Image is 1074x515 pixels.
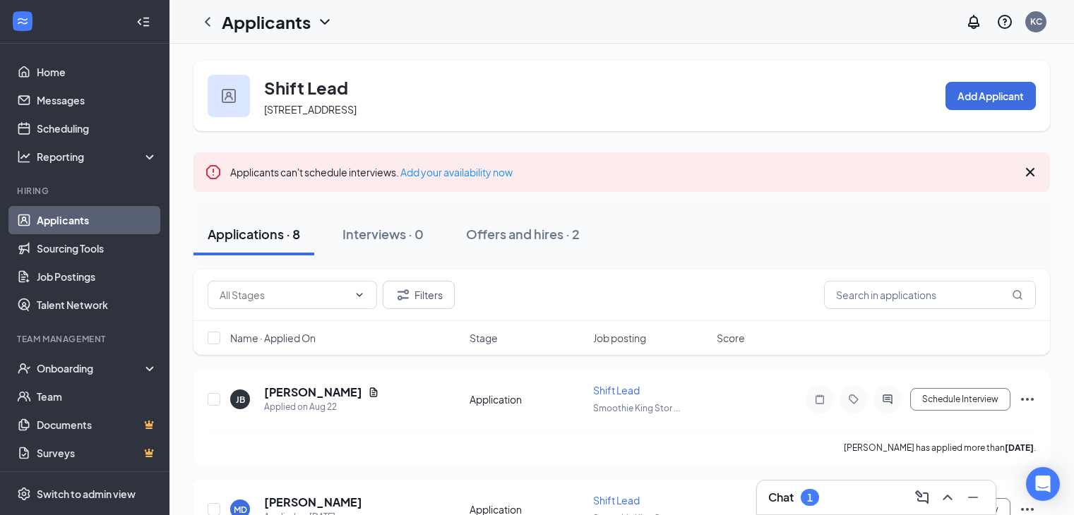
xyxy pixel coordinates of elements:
[37,382,157,411] a: Team
[910,388,1010,411] button: Schedule Interview
[222,89,236,103] img: user icon
[17,185,155,197] div: Hiring
[264,400,379,414] div: Applied on Aug 22
[1005,442,1034,453] b: [DATE]
[37,114,157,143] a: Scheduling
[593,494,640,507] span: Shift Lead
[264,495,362,510] h5: [PERSON_NAME]
[37,439,157,467] a: SurveysCrown
[936,486,959,509] button: ChevronUp
[37,58,157,86] a: Home
[996,13,1013,30] svg: QuestionInfo
[593,384,640,396] span: Shift Lead
[199,13,216,30] svg: ChevronLeft
[354,289,365,301] svg: ChevronDown
[879,394,896,405] svg: ActiveChat
[230,331,316,345] span: Name · Applied On
[37,487,136,501] div: Switch to admin view
[965,13,982,30] svg: Notifications
[37,411,157,439] a: DocumentsCrown
[395,286,412,303] svg: Filter
[807,492,813,504] div: 1
[220,287,348,303] input: All Stages
[845,394,862,405] svg: Tag
[1012,289,1023,301] svg: MagnifyingGlass
[37,361,145,375] div: Onboarding
[1026,467,1060,501] div: Open Intercom Messenger
[37,262,157,291] a: Job Postings
[965,489,981,506] svg: Minimize
[1030,16,1042,28] div: KC
[768,490,794,505] h3: Chat
[264,103,357,116] span: [STREET_ADDRESS]
[593,331,646,345] span: Job posting
[1022,164,1039,181] svg: Cross
[400,166,513,178] a: Add your availability now
[368,387,379,398] svg: Document
[717,331,745,345] span: Score
[911,486,933,509] button: ComposeMessage
[222,10,311,34] h1: Applicants
[945,82,1036,110] button: Add Applicant
[17,361,31,375] svg: UserCheck
[466,225,580,243] div: Offers and hires · 2
[593,403,680,413] span: Smoothie King Stor ...
[342,225,424,243] div: Interviews · 0
[236,394,245,406] div: JB
[16,14,30,28] svg: WorkstreamLogo
[264,384,362,400] h5: [PERSON_NAME]
[939,489,956,506] svg: ChevronUp
[914,489,931,506] svg: ComposeMessage
[470,331,498,345] span: Stage
[962,486,984,509] button: Minimize
[17,150,31,164] svg: Analysis
[383,281,455,309] button: Filter Filters
[37,150,158,164] div: Reporting
[205,164,222,181] svg: Error
[17,333,155,345] div: Team Management
[1019,391,1036,408] svg: Ellipses
[264,75,348,99] h3: Shift Lead
[17,487,31,501] svg: Settings
[37,234,157,262] a: Sourcing Tools
[844,442,1036,454] p: [PERSON_NAME] has applied more than .
[37,86,157,114] a: Messages
[811,394,828,405] svg: Note
[230,166,513,178] span: Applicants can't schedule interviews.
[37,291,157,319] a: Talent Network
[470,392,585,406] div: Application
[208,225,300,243] div: Applications · 8
[824,281,1036,309] input: Search in applications
[136,15,150,29] svg: Collapse
[37,206,157,234] a: Applicants
[316,13,333,30] svg: ChevronDown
